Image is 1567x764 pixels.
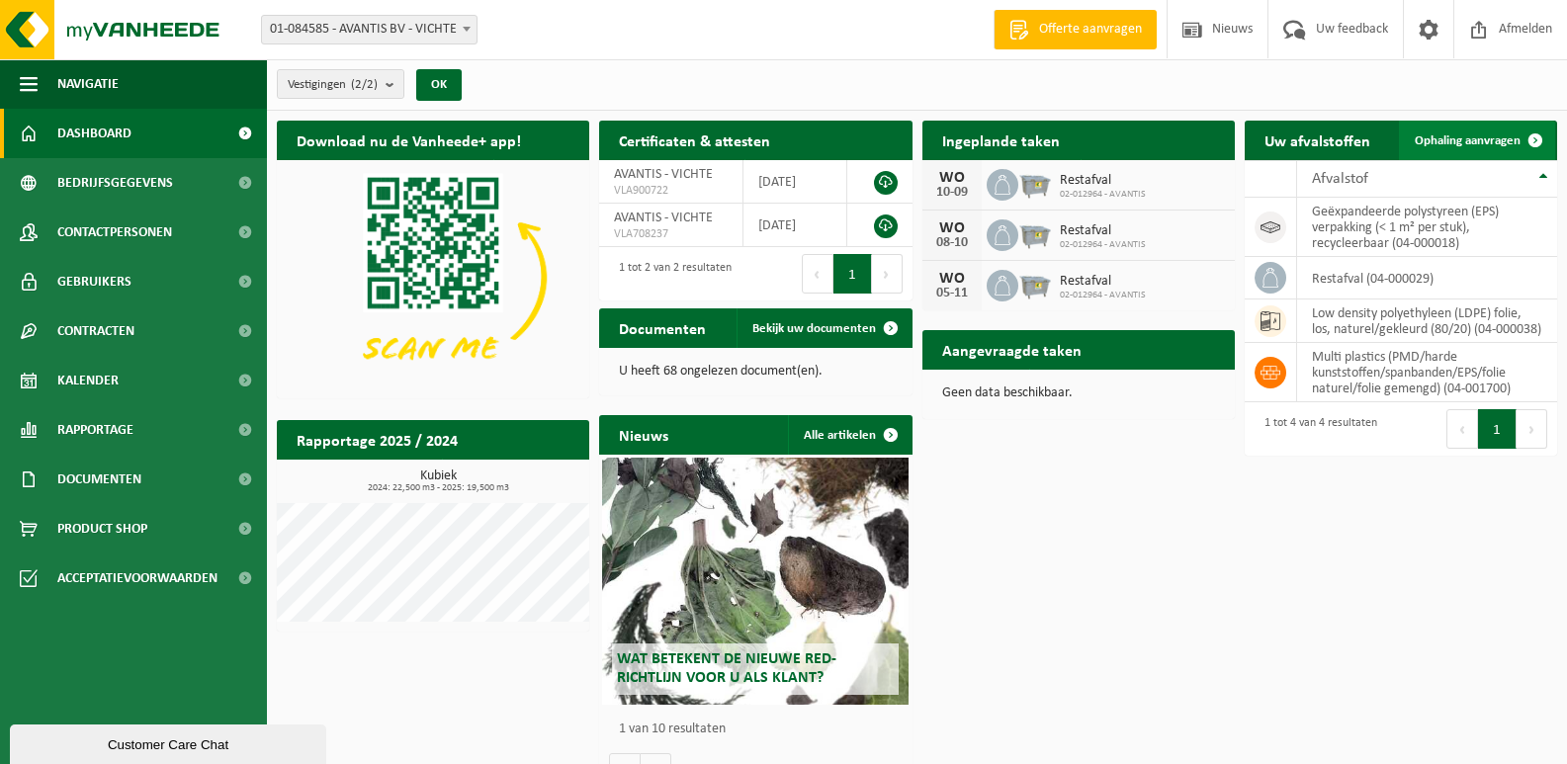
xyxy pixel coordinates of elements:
a: Ophaling aanvragen [1399,121,1555,160]
span: Bekijk uw documenten [752,322,876,335]
span: Product Shop [57,504,147,553]
div: WO [932,220,972,236]
span: AVANTIS - VICHTE [614,167,713,182]
h2: Rapportage 2025 / 2024 [277,420,478,459]
p: U heeft 68 ongelezen document(en). [619,365,892,379]
span: VLA900722 [614,183,727,199]
span: 2024: 22,500 m3 - 2025: 19,500 m3 [287,483,589,493]
img: WB-2500-GAL-GY-01 [1018,267,1052,300]
div: 10-09 [932,186,972,200]
a: Offerte aanvragen [994,10,1157,49]
span: Wat betekent de nieuwe RED-richtlijn voor u als klant? [617,651,836,686]
h2: Aangevraagde taken [922,330,1101,369]
span: Bedrijfsgegevens [57,158,173,208]
count: (2/2) [351,78,378,91]
button: OK [416,69,462,101]
td: [DATE] [743,160,847,204]
span: Restafval [1060,223,1146,239]
span: Ophaling aanvragen [1415,134,1521,147]
img: WB-2500-GAL-GY-01 [1018,166,1052,200]
span: Acceptatievoorwaarden [57,553,218,603]
span: Rapportage [57,405,133,455]
h2: Ingeplande taken [922,121,1080,159]
p: Geen data beschikbaar. [942,386,1215,400]
h2: Documenten [599,308,726,347]
div: 08-10 [932,236,972,250]
div: 1 tot 2 van 2 resultaten [609,252,732,296]
span: Gebruikers [57,257,131,306]
button: Next [872,254,903,294]
h2: Nieuws [599,415,688,454]
a: Bekijk rapportage [442,459,587,498]
span: Contactpersonen [57,208,172,257]
a: Alle artikelen [788,415,911,455]
td: geëxpandeerde polystyreen (EPS) verpakking (< 1 m² per stuk), recycleerbaar (04-000018) [1297,198,1557,257]
button: Next [1517,409,1547,449]
button: Previous [802,254,833,294]
span: Offerte aanvragen [1034,20,1147,40]
span: Navigatie [57,59,119,109]
span: VLA708237 [614,226,727,242]
span: Vestigingen [288,70,378,100]
p: 1 van 10 resultaten [619,722,902,736]
h2: Certificaten & attesten [599,121,790,159]
img: Download de VHEPlus App [277,160,589,394]
button: 1 [1478,409,1517,449]
button: Previous [1446,409,1478,449]
button: 1 [833,254,872,294]
td: [DATE] [743,204,847,247]
span: Dashboard [57,109,131,158]
span: Kalender [57,356,119,405]
h2: Download nu de Vanheede+ app! [277,121,541,159]
span: Afvalstof [1312,171,1368,187]
span: 01-084585 - AVANTIS BV - VICHTE [261,15,478,44]
span: Restafval [1060,173,1146,189]
h2: Uw afvalstoffen [1245,121,1390,159]
div: 05-11 [932,287,972,300]
td: low density polyethyleen (LDPE) folie, los, naturel/gekleurd (80/20) (04-000038) [1297,299,1557,343]
a: Bekijk uw documenten [737,308,911,348]
span: 02-012964 - AVANTIS [1060,290,1146,301]
span: AVANTIS - VICHTE [614,211,713,225]
button: Vestigingen(2/2) [277,69,404,99]
span: Restafval [1060,274,1146,290]
span: 01-084585 - AVANTIS BV - VICHTE [262,16,477,43]
a: Wat betekent de nieuwe RED-richtlijn voor u als klant? [602,458,909,705]
span: 02-012964 - AVANTIS [1060,239,1146,251]
span: 02-012964 - AVANTIS [1060,189,1146,201]
img: WB-2500-GAL-GY-01 [1018,216,1052,250]
div: 1 tot 4 van 4 resultaten [1255,407,1377,451]
td: restafval (04-000029) [1297,257,1557,299]
span: Documenten [57,455,141,504]
h3: Kubiek [287,469,589,493]
span: Contracten [57,306,134,356]
div: WO [932,170,972,186]
td: multi plastics (PMD/harde kunststoffen/spanbanden/EPS/folie naturel/folie gemengd) (04-001700) [1297,343,1557,402]
div: WO [932,271,972,287]
iframe: chat widget [10,721,330,764]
